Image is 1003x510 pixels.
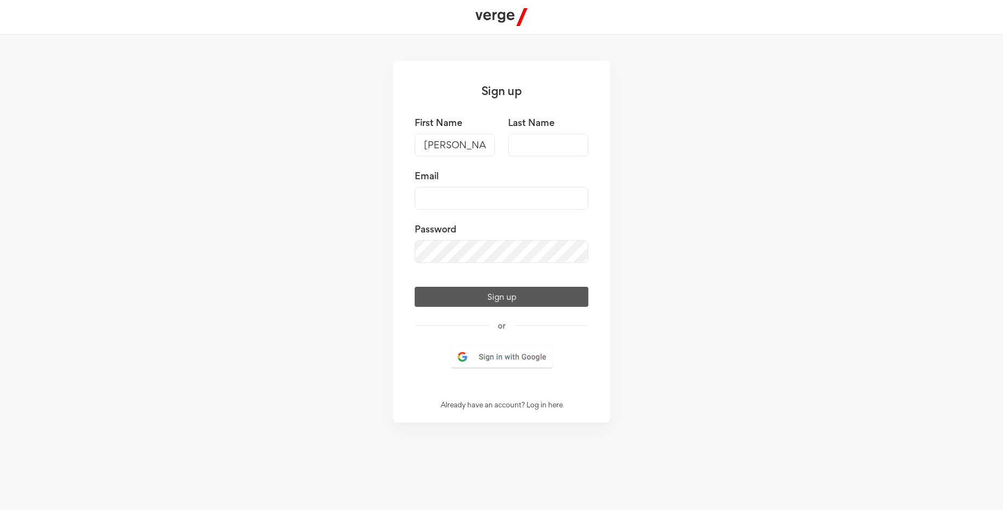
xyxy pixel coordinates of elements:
[450,344,554,369] img: google-sign-in.png
[508,116,588,129] label: Last Name
[415,287,588,307] button: Sign up
[475,8,528,26] img: Verge
[415,223,588,236] label: Password
[393,61,610,116] h3: Sign up
[441,400,563,409] a: Already have an account? Log in here
[415,320,588,331] p: or
[415,169,588,182] label: Email
[415,116,495,129] label: First Name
